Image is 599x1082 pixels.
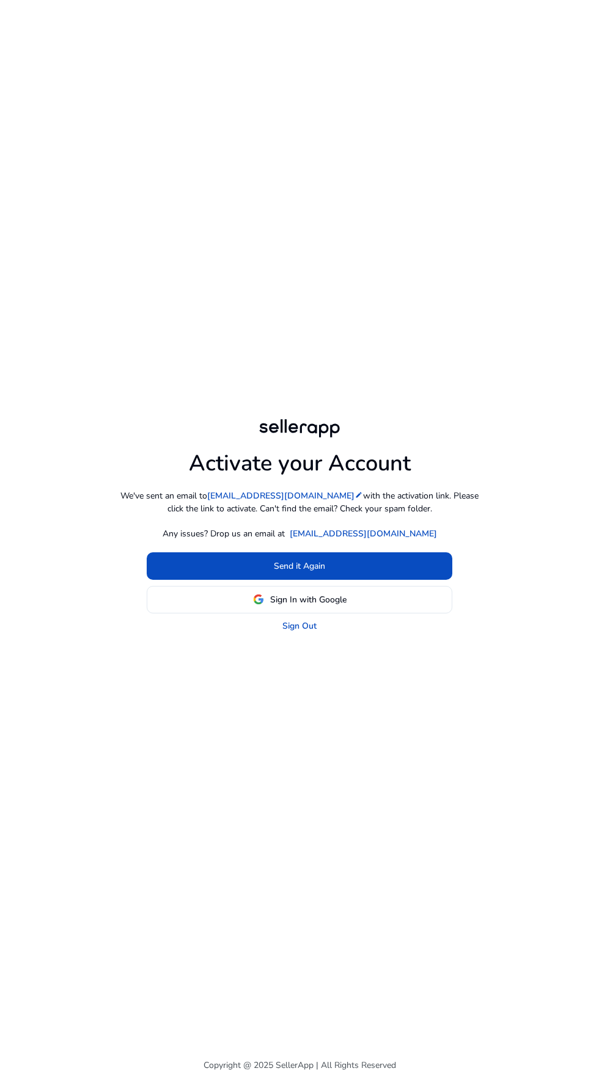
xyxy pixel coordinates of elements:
a: Sign Out [282,620,317,632]
h1: Activate your Account [189,440,411,477]
span: Send it Again [274,560,325,572]
span: Sign In with Google [270,593,347,606]
img: google-logo.svg [253,594,264,605]
a: [EMAIL_ADDRESS][DOMAIN_NAME] [290,527,437,540]
button: Send it Again [147,552,452,580]
a: [EMAIL_ADDRESS][DOMAIN_NAME] [207,489,363,502]
p: We've sent an email to with the activation link. Please click the link to activate. Can't find th... [116,489,483,515]
mat-icon: edit [355,491,363,499]
p: Any issues? Drop us an email at [163,527,285,540]
button: Sign In with Google [147,586,452,613]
